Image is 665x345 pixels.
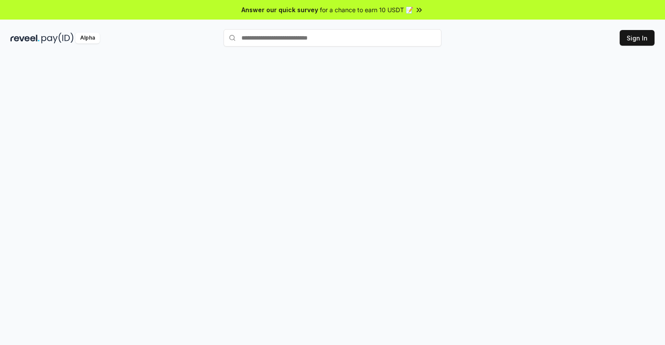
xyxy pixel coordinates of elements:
[10,33,40,44] img: reveel_dark
[241,5,318,14] span: Answer our quick survey
[320,5,413,14] span: for a chance to earn 10 USDT 📝
[41,33,74,44] img: pay_id
[75,33,100,44] div: Alpha
[620,30,655,46] button: Sign In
